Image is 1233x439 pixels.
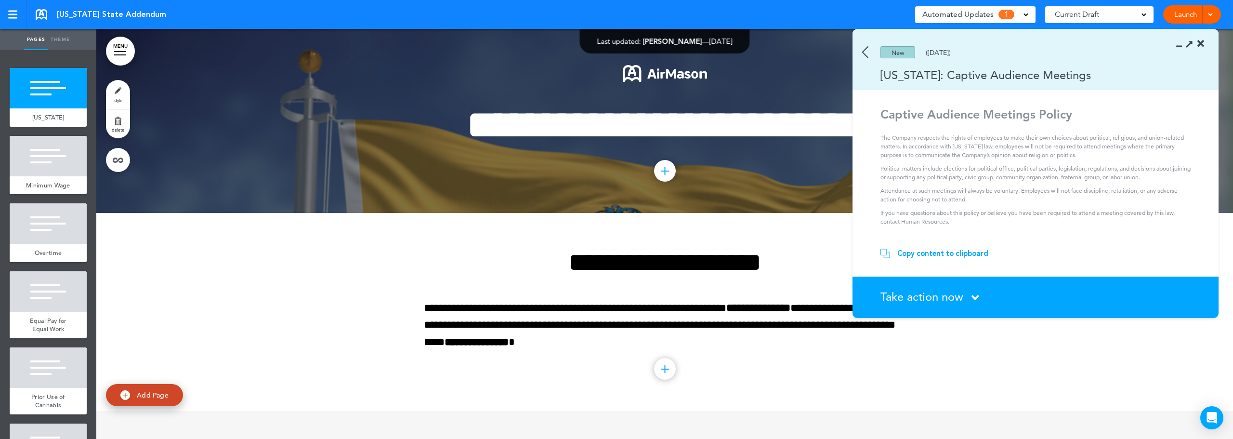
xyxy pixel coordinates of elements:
span: Add Page [137,391,169,399]
a: Minimum Wage [10,176,87,195]
p: Attendance at such meetings will always be voluntary. Employees will not face discipline, retalia... [880,186,1194,204]
a: MENU [106,37,135,66]
img: copy.svg [880,249,890,258]
div: — [597,38,733,45]
p: Political matters include elections for political office, political parties, legislation, regulat... [880,164,1194,182]
div: Open Intercom Messenger [1200,406,1223,429]
img: add.svg [120,390,130,400]
div: New [880,46,915,58]
span: [DATE] [709,37,733,46]
p: The Company respects the rights of employees to make their own choices about political, religious... [880,133,1194,160]
a: Equal Pay for Equal Work [10,312,87,338]
span: [US_STATE] State Addendum [57,9,166,20]
span: Equal Pay for Equal Work [30,317,67,333]
div: Copy content to clipboard [897,249,988,258]
div: ([DATE]) [926,49,951,56]
strong: Captive Audience Meetings Policy [880,107,1072,121]
img: 1722553576973-Airmason_logo_White.png [623,65,707,82]
span: Take action now [880,290,963,304]
a: Launch [1170,5,1201,24]
span: [US_STATE] [32,113,65,121]
a: style [106,80,130,109]
a: Pages [24,29,48,50]
span: Overtime [35,249,62,257]
span: Last updated: [597,37,641,46]
a: Overtime [10,244,87,262]
a: delete [106,109,130,138]
span: style [114,97,122,103]
a: Prior Use of Cannabis [10,388,87,414]
span: Automated Updates [922,8,994,21]
span: 1 [998,10,1014,19]
a: Add Page [106,384,183,407]
img: back.svg [862,46,868,58]
div: [US_STATE]: Captive Audience Meetings [853,67,1191,83]
span: [PERSON_NAME] [643,37,702,46]
p: If you have questions about this policy or believe you have been required to attend a meeting cov... [880,209,1194,226]
a: Theme [48,29,72,50]
a: [US_STATE] [10,108,87,127]
span: delete [112,127,124,133]
span: Prior Use of Cannabis [31,393,65,410]
span: Current Draft [1055,8,1099,21]
span: Minimum Wage [26,181,70,189]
